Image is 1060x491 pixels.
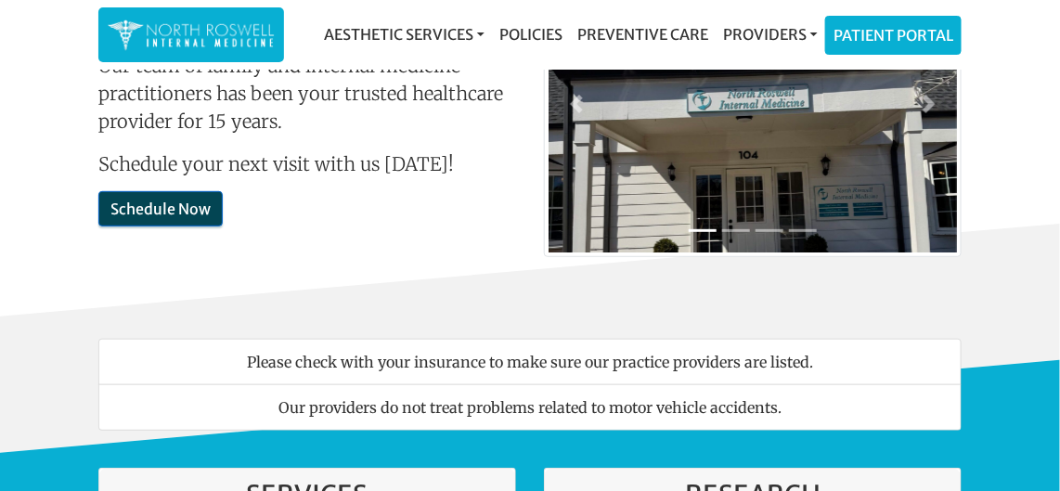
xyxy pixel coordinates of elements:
[98,150,516,178] p: Schedule your next visit with us [DATE]!
[570,16,716,53] a: Preventive Care
[716,16,825,53] a: Providers
[98,191,223,226] a: Schedule Now
[98,52,516,136] p: Our team of family and internal medicine practitioners has been your trusted healthcare provider ...
[98,384,962,431] li: Our providers do not treat problems related to motor vehicle accidents.
[826,17,961,54] a: Patient Portal
[98,339,962,385] li: Please check with your insurance to make sure our practice providers are listed.
[317,16,492,53] a: Aesthetic Services
[108,17,275,53] img: North Roswell Internal Medicine
[492,16,570,53] a: Policies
